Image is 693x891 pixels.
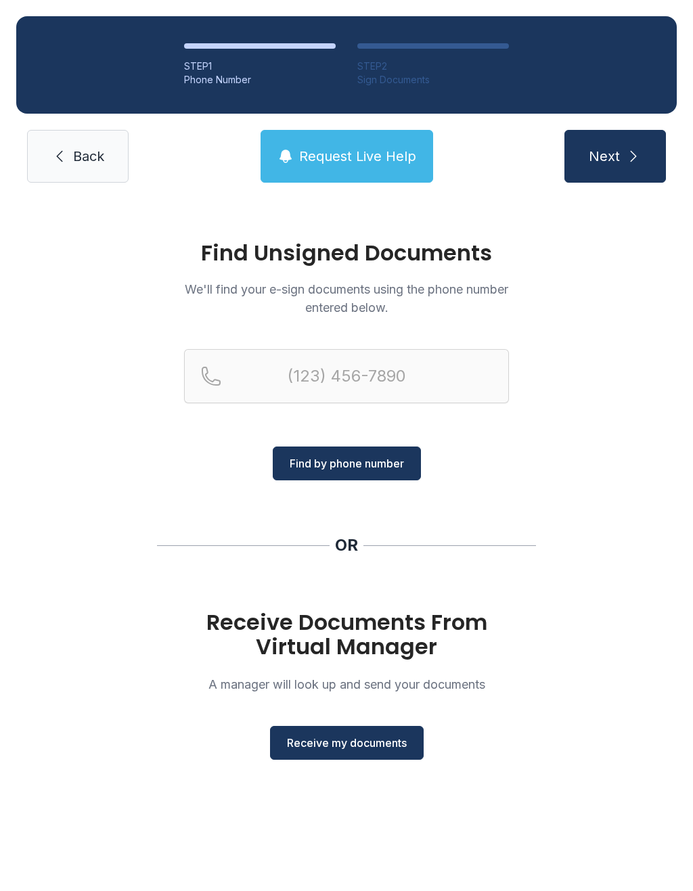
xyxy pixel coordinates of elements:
span: Receive my documents [287,735,407,751]
h1: Find Unsigned Documents [184,242,509,264]
span: Back [73,147,104,166]
span: Request Live Help [299,147,416,166]
span: Find by phone number [290,455,404,472]
div: Phone Number [184,73,336,87]
span: Next [589,147,620,166]
input: Reservation phone number [184,349,509,403]
p: We'll find your e-sign documents using the phone number entered below. [184,280,509,317]
div: STEP 1 [184,60,336,73]
p: A manager will look up and send your documents [184,675,509,693]
div: OR [335,534,358,556]
div: STEP 2 [357,60,509,73]
div: Sign Documents [357,73,509,87]
h1: Receive Documents From Virtual Manager [184,610,509,659]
